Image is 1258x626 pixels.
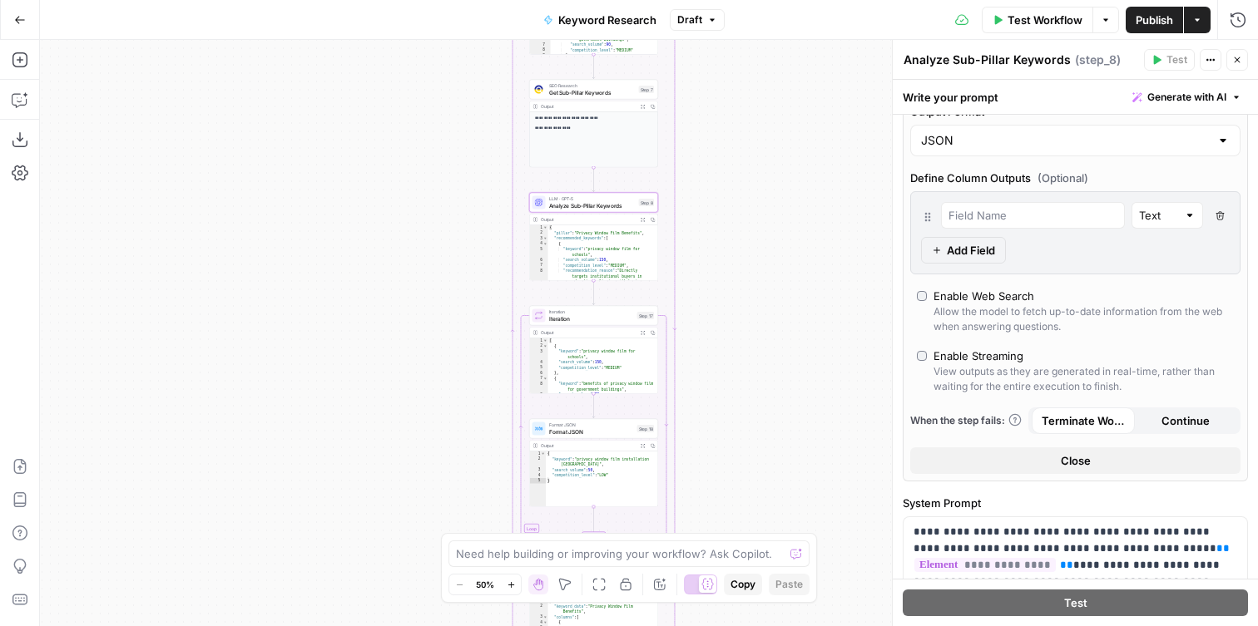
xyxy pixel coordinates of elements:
[982,7,1092,33] button: Test Workflow
[530,349,548,360] div: 3
[543,225,548,231] span: Toggle code folding, rows 1 through 41
[530,376,548,382] div: 7
[535,86,543,94] img: se7yyxfvbxn2c3qgqs66gfh04cl6
[543,343,548,349] span: Toggle code folding, rows 2 through 6
[529,193,658,281] div: LLM · GPT-5Analyze Sub-Pillar KeywordsStep 8Output{ "pillar":"Privacy Window Film Benefits", "rec...
[541,216,636,223] div: Output
[530,225,548,231] div: 1
[530,258,548,264] div: 6
[1139,207,1177,224] input: Text
[543,241,548,247] span: Toggle code folding, rows 4 through 10
[530,53,551,59] div: 9
[948,207,1117,224] input: Field Name
[1136,12,1173,28] span: Publish
[530,451,547,457] div: 1
[530,473,547,479] div: 4
[549,82,636,89] span: SEO Research
[903,495,1248,511] label: System Prompt
[530,230,548,236] div: 2
[904,52,1071,68] textarea: Analyze Sub-Pillar Keywords
[529,532,658,541] div: Complete
[530,392,548,398] div: 9
[670,9,725,31] button: Draft
[549,88,636,96] span: Get Sub-Pillar Keywords
[541,329,636,336] div: Output
[917,291,927,301] input: Enable Web SearchAllow the model to fetch up-to-date information from the web when answering ques...
[541,442,636,449] div: Output
[775,577,803,592] span: Paste
[921,237,1006,264] button: Add Field
[1042,412,1125,429] span: Terminate Workflow
[1135,407,1238,434] button: Continue
[1161,412,1210,429] span: Continue
[1008,12,1082,28] span: Test Workflow
[530,382,548,392] div: 8
[541,451,546,457] span: Toggle code folding, rows 1 through 5
[592,55,595,79] g: Edge from step_6 to step_7
[529,419,658,507] div: Format JSONFormat JSONStep 18Output{ "keyword":"privacy window film installation [GEOGRAPHIC_DATA...
[530,247,548,258] div: 5
[558,12,656,28] span: Keyword Research
[910,413,1022,428] a: When the step fails:
[549,427,634,436] span: Format JSON
[1166,52,1187,67] span: Test
[1038,170,1088,186] span: (Optional)
[893,80,1258,114] div: Write your prompt
[921,132,1210,149] input: JSON
[1061,452,1091,469] span: Close
[530,604,548,614] div: 2
[637,425,655,432] div: Step 18
[934,364,1234,394] div: View outputs as they are generated in real-time, rather than waiting for the entire execution to ...
[543,236,548,242] span: Toggle code folding, rows 3 through 39
[1144,49,1195,71] button: Test
[549,314,634,323] span: Iteration
[934,288,1034,304] div: Enable Web Search
[910,170,1241,186] label: Define Column Outputs
[934,304,1234,334] div: Allow the model to fetch up-to-date information from the web when answering questions.
[1075,52,1121,68] span: ( step_8 )
[541,103,636,110] div: Output
[543,614,548,620] span: Toggle code folding, rows 3 through 29
[543,338,548,344] span: Toggle code folding, rows 1 through 27
[530,269,548,296] div: 8
[530,620,548,626] div: 4
[592,394,595,418] g: Edge from step_17 to step_18
[530,371,548,377] div: 6
[476,578,494,591] span: 50%
[592,168,595,192] g: Edge from step_7 to step_8
[910,447,1241,474] button: Close
[639,199,655,206] div: Step 8
[1064,594,1087,611] span: Test
[530,365,548,371] div: 5
[530,343,548,349] div: 2
[530,456,547,467] div: 2
[637,312,655,319] div: Step 17
[549,195,636,202] span: LLM · GPT-5
[530,263,548,269] div: 7
[731,577,755,592] span: Copy
[677,12,702,27] span: Draft
[917,351,927,361] input: Enable StreamingView outputs as they are generated in real-time, rather than waiting for the enti...
[592,281,595,305] g: Edge from step_8 to step_17
[549,308,634,315] span: Iteration
[530,360,548,366] div: 4
[530,47,551,53] div: 8
[530,614,548,620] div: 3
[530,338,548,344] div: 1
[724,574,762,595] button: Copy
[530,42,551,48] div: 7
[639,86,655,93] div: Step 7
[903,589,1248,616] button: Test
[549,201,636,209] span: Analyze Sub-Pillar Keywords
[582,532,606,541] div: Complete
[530,241,548,247] div: 4
[543,620,548,626] span: Toggle code folding, rows 4 through 8
[1147,90,1226,105] span: Generate with AI
[529,306,658,394] div: LoopIterationIterationStep 17Output[ { "keyword":"privacy window film for schools", "search_volum...
[1126,7,1183,33] button: Publish
[1126,86,1248,108] button: Generate with AI
[533,7,666,33] button: Keyword Research
[549,421,634,428] span: Format JSON
[530,236,548,242] div: 3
